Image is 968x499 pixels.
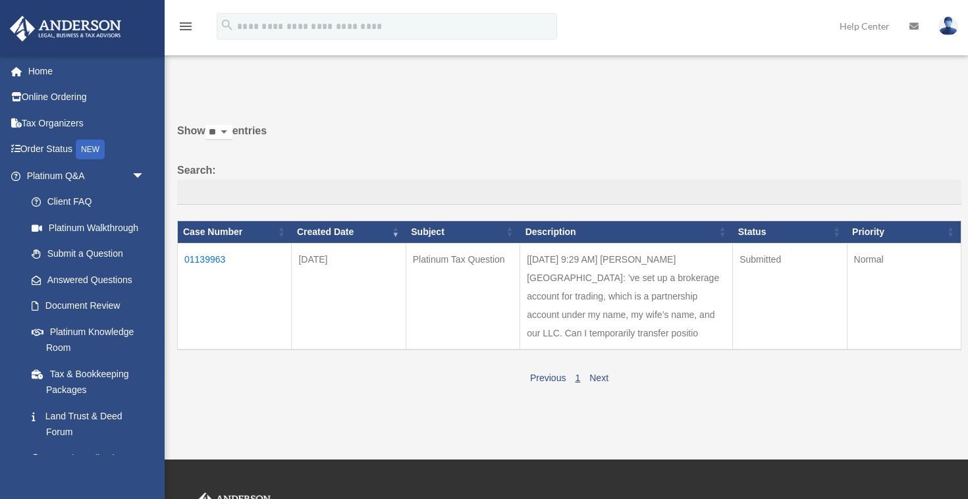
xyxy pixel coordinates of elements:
[177,161,961,205] label: Search:
[178,23,194,34] a: menu
[589,373,608,383] a: Next
[847,243,961,350] td: Normal
[18,189,158,215] a: Client FAQ
[18,319,158,361] a: Platinum Knowledge Room
[18,293,158,319] a: Document Review
[18,267,151,293] a: Answered Questions
[9,163,158,189] a: Platinum Q&Aarrow_drop_down
[18,403,158,445] a: Land Trust & Deed Forum
[9,58,165,84] a: Home
[9,84,165,111] a: Online Ordering
[132,163,158,190] span: arrow_drop_down
[9,136,165,163] a: Order StatusNEW
[938,16,958,36] img: User Pic
[847,221,961,243] th: Priority: activate to sort column ascending
[520,243,733,350] td: [[DATE] 9:29 AM] [PERSON_NAME][GEOGRAPHIC_DATA]: ’ve set up a brokerage account for trading, whic...
[520,221,733,243] th: Description: activate to sort column ascending
[733,221,847,243] th: Status: activate to sort column ascending
[292,243,406,350] td: [DATE]
[178,18,194,34] i: menu
[733,243,847,350] td: Submitted
[575,373,580,383] a: 1
[406,243,520,350] td: Platinum Tax Question
[178,221,292,243] th: Case Number: activate to sort column ascending
[292,221,406,243] th: Created Date: activate to sort column ascending
[178,243,292,350] td: 01139963
[18,361,158,403] a: Tax & Bookkeeping Packages
[530,373,566,383] a: Previous
[220,18,234,32] i: search
[177,180,961,205] input: Search:
[177,122,961,153] label: Show entries
[76,140,105,159] div: NEW
[18,241,158,267] a: Submit a Question
[18,215,158,241] a: Platinum Walkthrough
[9,110,165,136] a: Tax Organizers
[18,445,158,471] a: Portal Feedback
[406,221,520,243] th: Subject: activate to sort column ascending
[6,16,125,41] img: Anderson Advisors Platinum Portal
[205,125,232,140] select: Showentries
